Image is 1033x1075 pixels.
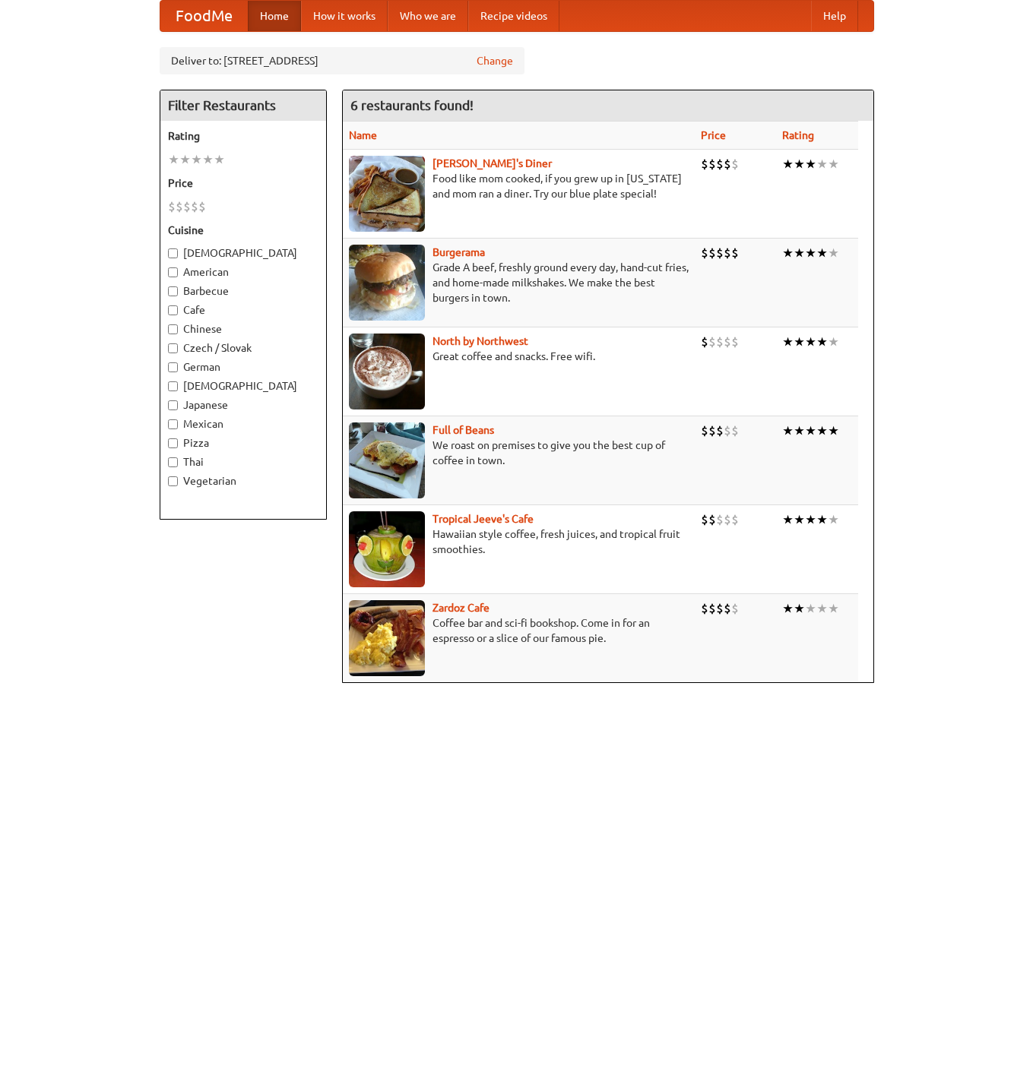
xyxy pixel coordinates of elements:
[794,156,805,172] li: ★
[816,511,828,528] li: ★
[349,600,425,676] img: zardoz.jpg
[168,286,178,296] input: Barbecue
[477,53,513,68] a: Change
[701,129,726,141] a: Price
[349,171,689,201] p: Food like mom cooked, if you grew up in [US_STATE] and mom ran a diner. Try our blue plate special!
[191,151,202,168] li: ★
[468,1,559,31] a: Recipe videos
[168,283,318,299] label: Barbecue
[349,334,425,409] img: north.jpg
[168,305,178,315] input: Cafe
[349,349,689,364] p: Great coffee and snacks. Free wifi.
[168,378,318,394] label: [DEMOGRAPHIC_DATA]
[708,600,716,617] li: $
[828,245,839,261] li: ★
[168,457,178,467] input: Thai
[782,129,814,141] a: Rating
[168,454,318,470] label: Thai
[708,511,716,528] li: $
[168,435,318,451] label: Pizza
[248,1,301,31] a: Home
[811,1,858,31] a: Help
[724,245,731,261] li: $
[168,473,318,488] label: Vegetarian
[176,198,183,215] li: $
[168,175,318,191] h5: Price
[701,334,708,350] li: $
[782,156,794,172] li: ★
[782,245,794,261] li: ★
[782,600,794,617] li: ★
[805,334,816,350] li: ★
[794,511,805,528] li: ★
[816,156,828,172] li: ★
[349,260,689,305] p: Grade A beef, freshly ground every day, hand-cut fries, and home-made milkshakes. We make the bes...
[168,128,318,144] h5: Rating
[701,156,708,172] li: $
[708,422,716,439] li: $
[179,151,191,168] li: ★
[816,600,828,617] li: ★
[708,245,716,261] li: $
[349,245,425,321] img: burgerama.jpg
[828,511,839,528] li: ★
[168,151,179,168] li: ★
[168,245,318,261] label: [DEMOGRAPHIC_DATA]
[782,334,794,350] li: ★
[805,245,816,261] li: ★
[214,151,225,168] li: ★
[731,600,739,617] li: $
[716,600,724,617] li: $
[349,526,689,557] p: Hawaiian style coffee, fresh juices, and tropical fruit smoothies.
[805,511,816,528] li: ★
[805,422,816,439] li: ★
[168,419,178,429] input: Mexican
[350,98,474,112] ng-pluralize: 6 restaurants found!
[168,400,178,410] input: Japanese
[724,600,731,617] li: $
[433,602,490,614] b: Zardoz Cafe
[168,397,318,413] label: Japanese
[160,90,326,121] h4: Filter Restaurants
[794,600,805,617] li: ★
[828,422,839,439] li: ★
[805,156,816,172] li: ★
[828,334,839,350] li: ★
[168,340,318,356] label: Czech / Slovak
[191,198,198,215] li: $
[168,321,318,337] label: Chinese
[708,334,716,350] li: $
[828,156,839,172] li: ★
[183,198,191,215] li: $
[794,422,805,439] li: ★
[168,476,178,486] input: Vegetarian
[433,246,485,258] a: Burgerama
[433,157,552,169] a: [PERSON_NAME]'s Diner
[349,129,377,141] a: Name
[816,334,828,350] li: ★
[731,334,739,350] li: $
[349,511,425,587] img: jeeves.jpg
[433,513,534,525] b: Tropical Jeeve's Cafe
[168,381,178,391] input: [DEMOGRAPHIC_DATA]
[731,245,739,261] li: $
[716,511,724,528] li: $
[433,335,528,347] b: North by Northwest
[794,245,805,261] li: ★
[168,198,176,215] li: $
[168,343,178,353] input: Czech / Slovak
[388,1,468,31] a: Who we are
[716,245,724,261] li: $
[349,156,425,232] img: sallys.jpg
[168,267,178,277] input: American
[816,422,828,439] li: ★
[782,422,794,439] li: ★
[731,422,739,439] li: $
[433,424,494,436] a: Full of Beans
[716,334,724,350] li: $
[731,511,739,528] li: $
[349,615,689,646] p: Coffee bar and sci-fi bookshop. Come in for an espresso or a slice of our famous pie.
[816,245,828,261] li: ★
